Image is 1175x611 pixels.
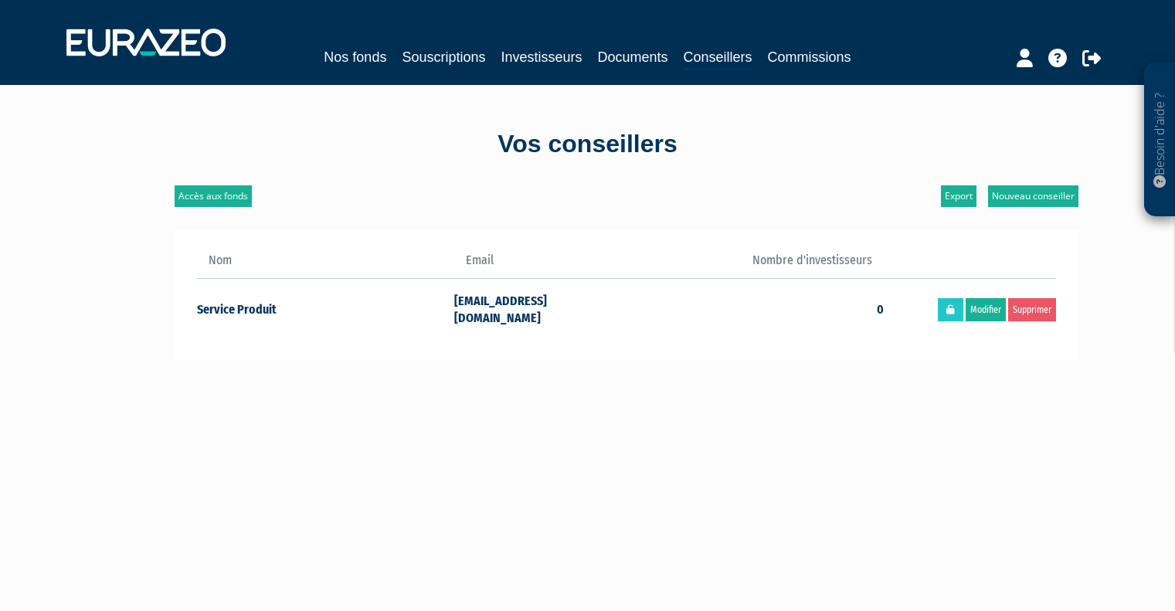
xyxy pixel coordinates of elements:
td: Service Produit [197,278,455,338]
td: [EMAIL_ADDRESS][DOMAIN_NAME] [454,278,626,338]
a: Réinitialiser le mot de passe [938,298,963,321]
a: Commissions [768,46,851,68]
th: Nombre d'investisseurs [626,252,884,278]
a: Documents [598,46,668,68]
a: Souscriptions [402,46,485,68]
a: Nos fonds [324,46,386,68]
div: Vos conseillers [148,127,1028,162]
p: Besoin d'aide ? [1151,70,1169,209]
img: 1732889491-logotype_eurazeo_blanc_rvb.png [66,29,226,56]
a: Export [941,185,976,207]
a: Accès aux fonds [175,185,252,207]
a: Supprimer [1008,298,1056,321]
a: Nouveau conseiller [988,185,1078,207]
a: Conseillers [684,46,752,70]
th: Email [454,252,626,278]
a: Modifier [966,298,1006,321]
td: 0 [626,278,884,338]
th: Nom [197,252,455,278]
a: Investisseurs [501,46,582,68]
